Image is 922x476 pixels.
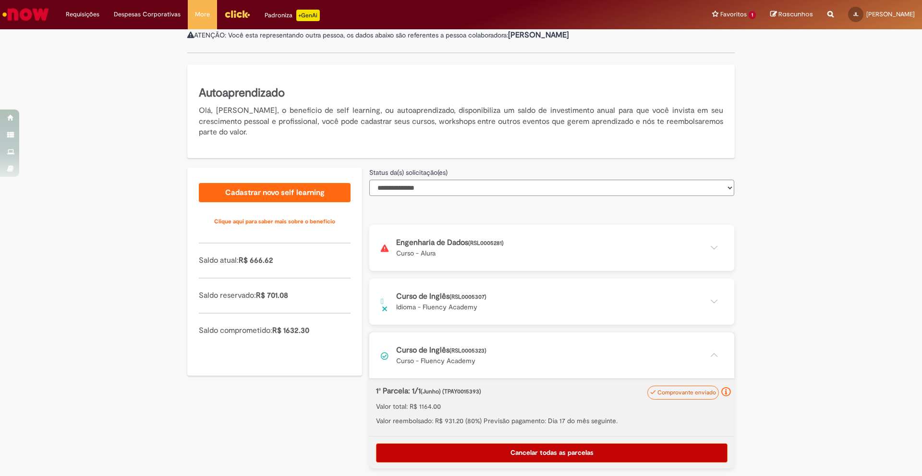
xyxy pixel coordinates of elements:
[296,10,320,21] p: +GenAi
[195,10,210,19] span: More
[749,11,756,19] span: 1
[239,256,273,265] span: R$ 666.62
[720,10,747,19] span: Favoritos
[224,7,250,21] img: click_logo_yellow_360x200.png
[199,85,723,101] h5: Autoaprendizado
[770,10,813,19] a: Rascunhos
[199,290,351,301] p: Saldo reservado:
[199,183,351,202] a: Cadastrar novo self learning
[866,10,915,18] span: [PERSON_NAME]
[187,17,735,53] div: ATENÇÃO: Você esta representando outra pessoa, os dados abaixo são referentes a pessoa colaboradora:
[199,212,351,231] a: Clique aqui para saber mais sobre o benefício
[369,168,448,177] label: Status da(s) solicitação(es)
[1,5,50,24] img: ServiceNow
[66,10,99,19] span: Requisições
[376,386,677,397] p: 1ª Parcela: 1/1
[199,325,351,336] p: Saldo comprometido:
[421,388,481,395] span: (Junho) (TPAY0015393)
[376,402,728,411] p: Valor total: R$ 1164.00
[508,30,569,40] b: [PERSON_NAME]
[778,10,813,19] span: Rascunhos
[657,389,716,396] span: Comprovante enviado
[114,10,181,19] span: Despesas Corporativas
[265,10,320,21] div: Padroniza
[376,443,728,463] button: Cancelar todas as parcelas
[272,326,309,335] span: R$ 1632.30
[376,416,728,426] p: Valor reembolsado: R$ 931.20 (80%) Previsão pagamento: Dia 17 do mês seguinte.
[199,255,351,266] p: Saldo atual:
[199,105,723,138] p: Olá, [PERSON_NAME], o benefício de self learning, ou autoaprendizado, disponibiliza um saldo de i...
[256,291,288,300] span: R$ 701.08
[853,11,859,17] span: JL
